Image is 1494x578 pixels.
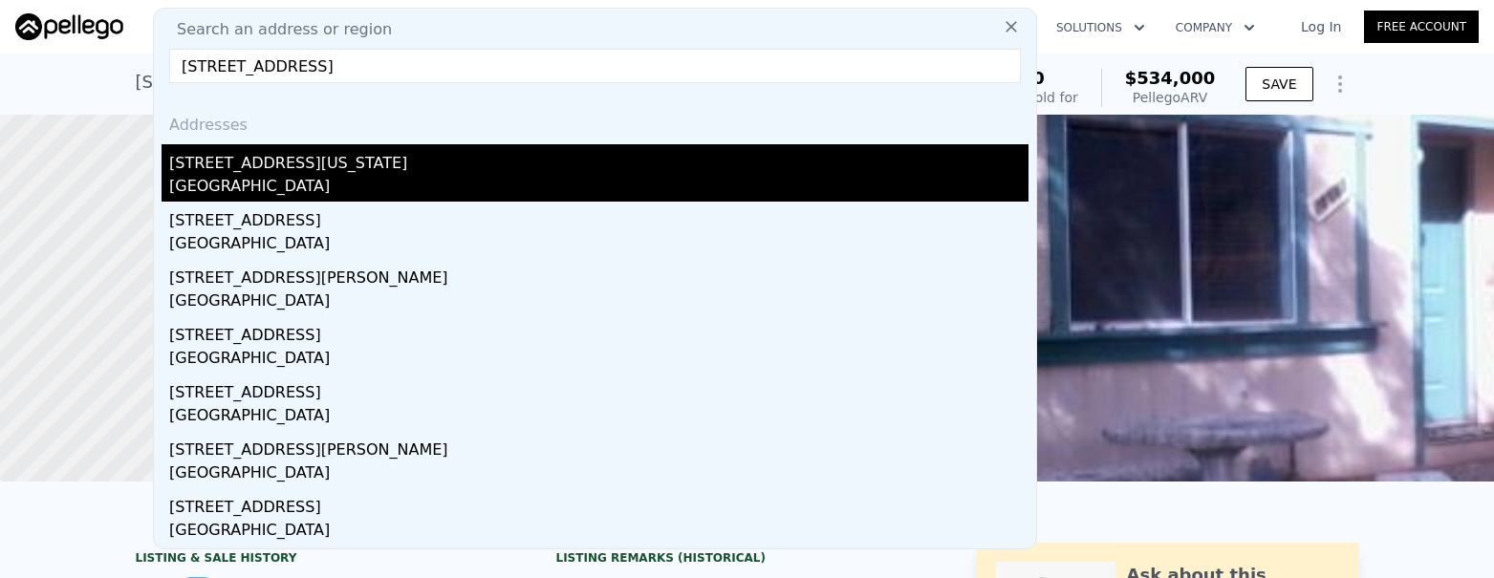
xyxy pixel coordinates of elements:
button: Show Options [1321,65,1359,103]
div: [GEOGRAPHIC_DATA] [169,461,1028,488]
button: SAVE [1245,67,1312,101]
span: Search an address or region [162,18,392,41]
div: [STREET_ADDRESS] [169,488,1028,519]
button: Solutions [1041,11,1160,45]
div: [STREET_ADDRESS] [169,202,1028,232]
input: Enter an address, city, region, neighborhood or zip code [169,49,1021,83]
div: [STREET_ADDRESS][PERSON_NAME] [169,259,1028,289]
div: Addresses [162,98,1028,144]
button: Company [1160,11,1270,45]
div: Off Market, last sold for [921,88,1078,107]
div: [GEOGRAPHIC_DATA] [169,519,1028,546]
div: [STREET_ADDRESS][PERSON_NAME] [169,546,1028,576]
span: $534,000 [1125,68,1216,88]
div: [GEOGRAPHIC_DATA] [169,232,1028,259]
div: [STREET_ADDRESS][PERSON_NAME] [169,431,1028,461]
div: [STREET_ADDRESS] [169,374,1028,404]
div: [STREET_ADDRESS][US_STATE] [169,144,1028,175]
div: [GEOGRAPHIC_DATA] [169,347,1028,374]
div: [STREET_ADDRESS] , Winchester , CA 92596 [136,69,509,96]
a: Log In [1278,17,1364,36]
div: [GEOGRAPHIC_DATA] [169,175,1028,202]
img: Pellego [15,13,123,40]
div: Listing Remarks (Historical) [556,550,939,566]
div: Pellego ARV [1125,88,1216,107]
div: [GEOGRAPHIC_DATA] [169,404,1028,431]
div: [GEOGRAPHIC_DATA] [169,289,1028,316]
div: [STREET_ADDRESS] [169,316,1028,347]
div: LISTING & SALE HISTORY [136,550,518,569]
a: Free Account [1364,11,1479,43]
